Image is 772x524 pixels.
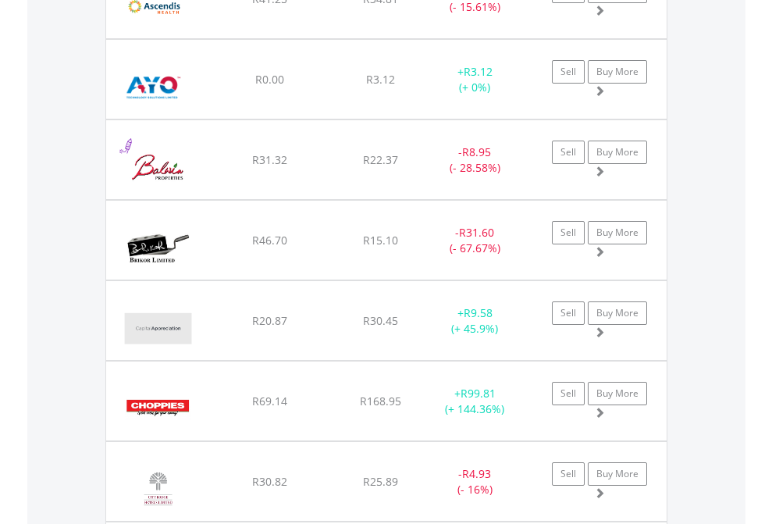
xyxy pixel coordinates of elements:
[366,72,395,87] span: R3.12
[552,462,585,486] a: Sell
[252,313,287,328] span: R20.87
[114,462,202,517] img: EQU.ZA.CLH.png
[459,225,494,240] span: R31.60
[426,466,524,497] div: - (- 16%)
[588,462,647,486] a: Buy More
[114,140,202,195] img: EQU.ZA.BWN.png
[114,381,202,437] img: EQU.ZA.CHP.png
[588,221,647,244] a: Buy More
[588,141,647,164] a: Buy More
[426,225,524,256] div: - (- 67.67%)
[461,386,496,401] span: R99.81
[252,394,287,408] span: R69.14
[252,152,287,167] span: R31.32
[552,221,585,244] a: Sell
[114,301,202,356] img: EQU.ZA.CTA.png
[552,60,585,84] a: Sell
[426,305,524,337] div: + (+ 45.9%)
[552,301,585,325] a: Sell
[252,233,287,248] span: R46.70
[464,64,493,79] span: R3.12
[360,394,401,408] span: R168.95
[426,64,524,95] div: + (+ 0%)
[363,152,398,167] span: R22.37
[462,144,491,159] span: R8.95
[552,382,585,405] a: Sell
[426,144,524,176] div: - (- 28.58%)
[114,220,202,276] img: EQU.ZA.BIK.png
[462,466,491,481] span: R4.93
[363,233,398,248] span: R15.10
[114,59,193,115] img: EQU.ZA.AYO.png
[426,386,524,417] div: + (+ 144.36%)
[464,305,493,320] span: R9.58
[252,474,287,489] span: R30.82
[363,313,398,328] span: R30.45
[255,72,284,87] span: R0.00
[588,382,647,405] a: Buy More
[363,474,398,489] span: R25.89
[588,301,647,325] a: Buy More
[552,141,585,164] a: Sell
[588,60,647,84] a: Buy More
